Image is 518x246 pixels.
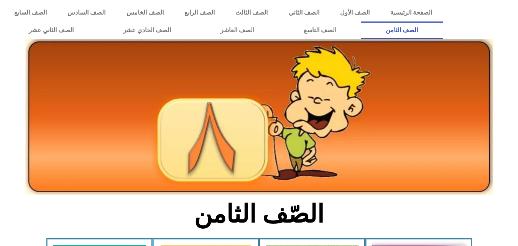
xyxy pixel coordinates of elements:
[380,4,442,21] a: الصفحة الرئيسية
[116,4,174,21] a: الصف الخامس
[4,4,57,21] a: الصف السابع
[330,4,380,21] a: الصف الأول
[174,4,225,21] a: الصف الرابع
[98,21,196,39] a: الصف الحادي عشر
[225,4,278,21] a: الصف الثالث
[4,21,98,39] a: الصف الثاني عشر
[132,199,386,229] h2: الصّف الثامن
[279,21,361,39] a: الصف التاسع
[361,21,442,39] a: الصف الثامن
[57,4,116,21] a: الصف السادس
[278,4,330,21] a: الصف الثاني
[196,21,279,39] a: الصف العاشر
